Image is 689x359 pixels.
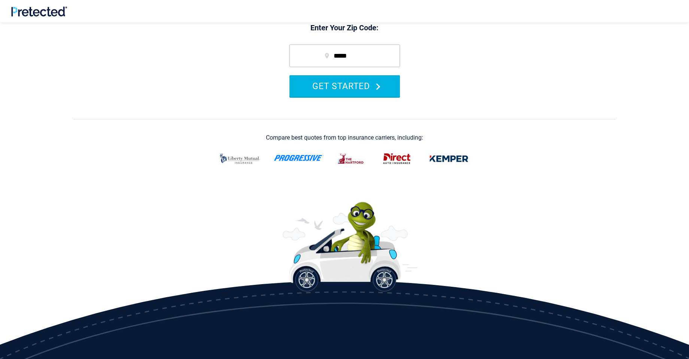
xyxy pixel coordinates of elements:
[11,6,67,16] img: Pretected Logo
[289,75,400,97] button: GET STARTED
[333,149,370,168] img: thehartford
[282,23,407,33] p: Enter Your Zip Code:
[274,155,324,161] img: progressive
[424,149,474,168] img: kemper
[283,202,418,292] img: Perry the Turtle With a Car
[266,134,423,141] div: Compare best quotes from top insurance carriers, including:
[379,149,415,168] img: direct
[215,149,265,168] img: liberty
[289,45,400,67] input: zip code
